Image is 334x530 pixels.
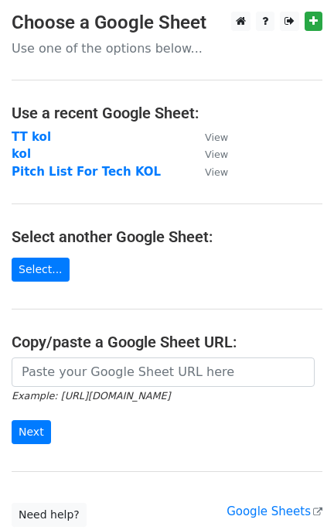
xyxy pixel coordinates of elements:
small: View [205,149,228,160]
h4: Copy/paste a Google Sheet URL: [12,333,322,351]
a: TT kol [12,130,51,144]
small: View [205,166,228,178]
small: View [205,132,228,143]
a: View [189,147,228,161]
h3: Choose a Google Sheet [12,12,322,34]
input: Paste your Google Sheet URL here [12,357,315,387]
h4: Select another Google Sheet: [12,227,322,246]
a: Select... [12,258,70,282]
a: kol [12,147,31,161]
a: Need help? [12,503,87,527]
a: Google Sheets [227,504,322,518]
input: Next [12,420,51,444]
h4: Use a recent Google Sheet: [12,104,322,122]
p: Use one of the options below... [12,40,322,56]
a: View [189,130,228,144]
a: View [189,165,228,179]
small: Example: [URL][DOMAIN_NAME] [12,390,170,402]
a: Pitch List For Tech KOL [12,165,161,179]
